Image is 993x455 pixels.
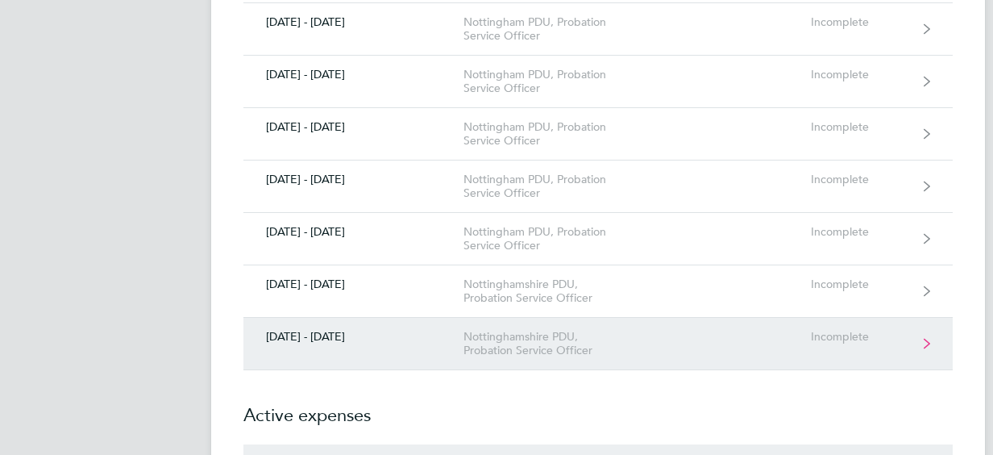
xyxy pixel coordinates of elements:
[243,15,463,29] div: [DATE] - [DATE]
[463,68,648,95] div: Nottingham PDU, Probation Service Officer
[243,68,463,81] div: [DATE] - [DATE]
[463,173,648,200] div: Nottingham PDU, Probation Service Officer
[811,173,910,186] div: Incomplete
[811,120,910,134] div: Incomplete
[811,225,910,239] div: Incomplete
[811,278,910,291] div: Incomplete
[811,15,910,29] div: Incomplete
[243,108,953,161] a: [DATE] - [DATE]Nottingham PDU, Probation Service OfficerIncomplete
[243,120,463,134] div: [DATE] - [DATE]
[463,330,648,357] div: Nottinghamshire PDU, Probation Service Officer
[243,161,953,213] a: [DATE] - [DATE]Nottingham PDU, Probation Service OfficerIncomplete
[463,225,648,253] div: Nottingham PDU, Probation Service Officer
[243,278,463,291] div: [DATE] - [DATE]
[811,330,910,344] div: Incomplete
[463,278,648,305] div: Nottinghamshire PDU, Probation Service Officer
[243,56,953,108] a: [DATE] - [DATE]Nottingham PDU, Probation Service OfficerIncomplete
[243,3,953,56] a: [DATE] - [DATE]Nottingham PDU, Probation Service OfficerIncomplete
[243,318,953,370] a: [DATE] - [DATE]Nottinghamshire PDU, Probation Service OfficerIncomplete
[243,330,463,344] div: [DATE] - [DATE]
[463,120,648,148] div: Nottingham PDU, Probation Service Officer
[243,213,953,265] a: [DATE] - [DATE]Nottingham PDU, Probation Service OfficerIncomplete
[243,370,953,445] h2: Active expenses
[243,225,463,239] div: [DATE] - [DATE]
[243,265,953,318] a: [DATE] - [DATE]Nottinghamshire PDU, Probation Service OfficerIncomplete
[463,15,648,43] div: Nottingham PDU, Probation Service Officer
[243,173,463,186] div: [DATE] - [DATE]
[811,68,910,81] div: Incomplete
